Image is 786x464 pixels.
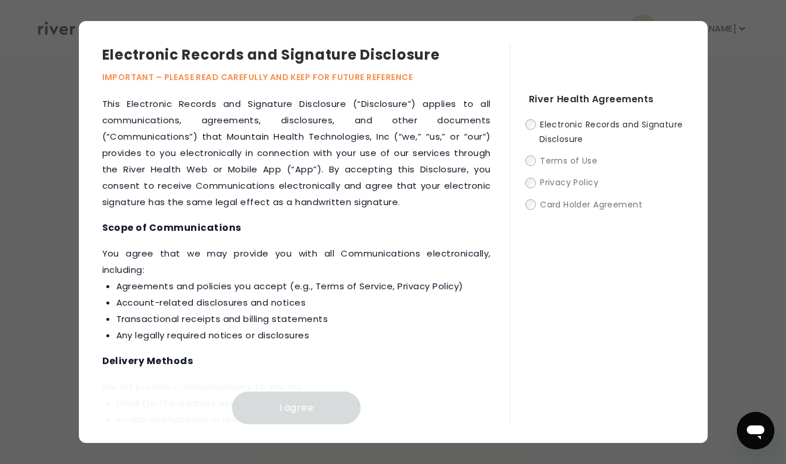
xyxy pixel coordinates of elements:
[540,177,598,189] span: Privacy Policy
[232,392,361,424] button: I agree
[116,278,491,295] li: Agreements and policies you accept (e.g., Terms of Service, Privacy Policy)
[102,70,510,84] p: IMPORTANT – PLEASE READ CAREFULLY AND KEEP FOR FUTURE REFERENCE
[102,44,510,65] h3: Electronic Records and Signature Disclosure
[102,245,491,344] p: ‍You agree that we may provide you with all Communications electronically, including:
[116,295,491,311] li: Account-related disclosures and notices
[540,199,642,210] span: Card Holder Agreement
[539,119,683,145] span: Electronic Records and Signature Disclosure
[737,412,774,449] iframe: Button to launch messaging window
[116,327,491,344] li: Any legally required notices or disclosures
[529,91,684,108] h4: River Health Agreements
[116,311,491,327] li: Transactional receipts and billing statements
[102,96,491,210] p: This Electronic Records and Signature Disclosure (“Disclosure”) applies to all communications, ag...
[102,353,491,369] h4: Delivery Methods
[540,155,597,167] span: Terms of Use
[102,220,491,236] h4: Scope of Communications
